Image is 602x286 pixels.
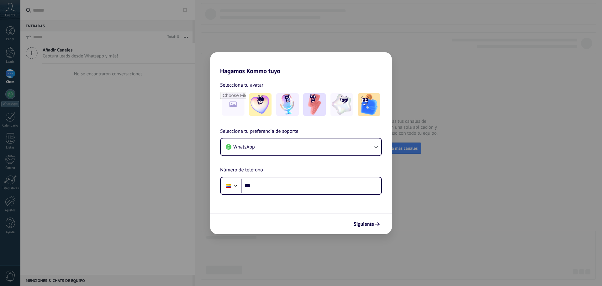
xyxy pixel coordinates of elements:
img: -1.jpeg [249,93,272,116]
h2: Hagamos Kommo tuyo [210,52,392,75]
img: -4.jpeg [330,93,353,116]
span: Selecciona tu preferencia de soporte [220,127,298,136]
img: -3.jpeg [303,93,326,116]
img: -2.jpeg [276,93,299,116]
button: WhatsApp [221,138,381,155]
button: Siguiente [351,219,383,229]
span: WhatsApp [233,144,255,150]
span: Número de teléfono [220,166,263,174]
span: Siguiente [354,222,374,226]
span: Selecciona tu avatar [220,81,263,89]
div: Colombia: + 57 [223,179,235,192]
img: -5.jpeg [358,93,380,116]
